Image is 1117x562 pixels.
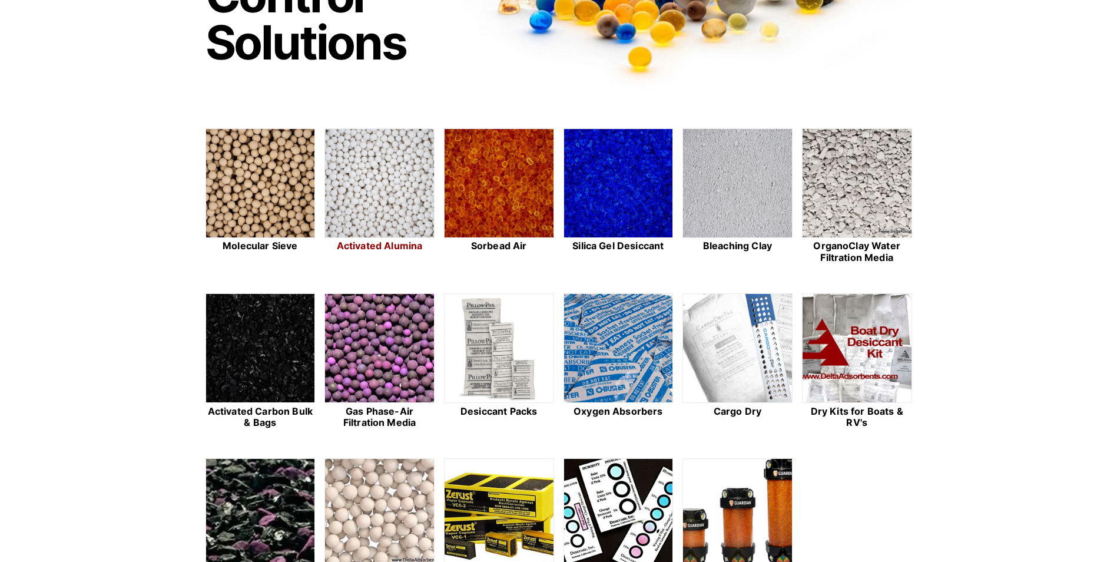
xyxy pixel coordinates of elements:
h2: Bleaching Clay [682,240,793,252]
h2: Activated Alumina [324,240,435,252]
a: OrganoClay Water Filtration Media [802,128,912,265]
a: Sorbead Air [444,128,554,265]
h2: OrganoClay Water Filtration Media [802,240,912,263]
a: Activated Alumina [324,128,435,265]
h2: Oxygen Absorbers [564,406,674,417]
h2: Dry Kits for Boats & RV's [802,406,912,428]
a: Activated Carbon Bulk & Bags [205,293,316,430]
a: Molecular Sieve [205,128,316,265]
h2: Silica Gel Desiccant [564,240,674,252]
h2: Sorbead Air [444,240,554,252]
a: Oxygen Absorbers [564,293,674,430]
a: Dry Kits for Boats & RV's [802,293,912,430]
a: Silica Gel Desiccant [564,128,674,265]
a: Cargo Dry [682,293,793,430]
a: Gas Phase-Air Filtration Media [324,293,435,430]
h2: Cargo Dry [682,406,793,417]
h2: Activated Carbon Bulk & Bags [205,406,316,428]
a: Bleaching Clay [682,128,793,265]
h2: Desiccant Packs [444,406,554,417]
a: Desiccant Packs [444,293,554,430]
h2: Molecular Sieve [205,240,316,252]
h2: Gas Phase-Air Filtration Media [324,406,435,428]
